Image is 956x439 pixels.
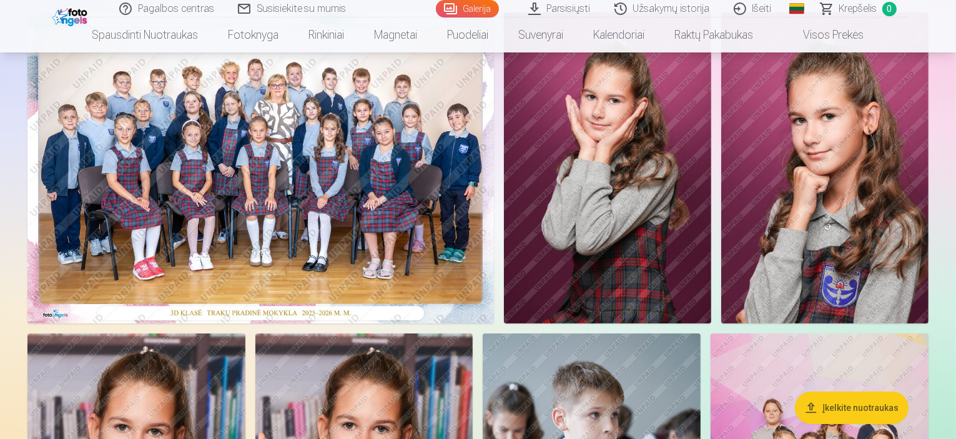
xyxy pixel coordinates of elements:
a: Rinkiniai [294,17,360,52]
a: Spausdinti nuotraukas [77,17,214,52]
a: Raktų pakabukas [660,17,769,52]
a: Fotoknyga [214,17,294,52]
span: 0 [882,2,897,16]
a: Puodeliai [433,17,504,52]
button: Įkelkite nuotraukas [795,392,909,424]
a: Suvenyrai [504,17,579,52]
a: Visos prekės [769,17,879,52]
a: Magnetai [360,17,433,52]
a: Kalendoriai [579,17,660,52]
span: Krepšelis [839,1,877,16]
img: /fa2 [52,5,91,26]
